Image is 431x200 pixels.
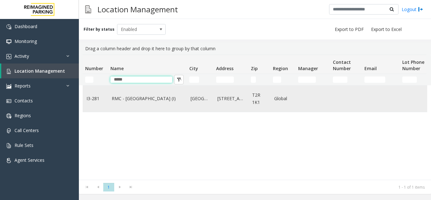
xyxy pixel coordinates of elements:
[85,76,93,83] input: Number Filter
[251,65,258,71] span: Zip
[15,38,37,44] span: Monitoring
[6,99,11,104] img: 'icon'
[402,59,424,71] span: Lot Phone Number
[110,65,124,71] span: Name
[216,76,234,83] input: Address Filter
[330,74,362,85] td: Contact Number Filter
[6,54,11,59] img: 'icon'
[216,65,233,71] span: Address
[15,142,33,148] span: Rule Sets
[15,127,39,133] span: Call Centers
[140,185,425,190] kendo-pager-info: 1 - 1 of 1 items
[296,74,330,85] td: Manager Filter
[6,128,11,133] img: 'icon'
[117,24,156,34] span: Enabled
[251,76,256,83] input: Zip Filter
[362,74,400,85] td: Email Filter
[187,74,214,85] td: City Filter
[108,74,187,85] td: Name Filter
[110,76,172,83] input: Name Filter
[369,25,404,34] button: Export to Excel
[189,76,199,83] input: City Filter
[6,158,11,163] img: 'icon'
[112,95,183,102] a: RMC - [GEOGRAPHIC_DATA] (I)
[298,76,316,83] input: Manager Filter
[6,39,11,44] img: 'icon'
[402,76,417,83] input: Lot Phone Number Filter
[332,25,366,34] button: Export to PDF
[252,92,267,106] a: T2R 1K1
[248,74,270,85] td: Zip Filter
[6,143,11,148] img: 'icon'
[85,2,91,17] img: pageIcon
[364,65,377,71] span: Email
[270,74,296,85] td: Region Filter
[6,84,11,89] img: 'icon'
[94,2,181,17] h3: Location Management
[84,27,115,32] label: Filter by status
[402,6,423,13] a: Logout
[371,26,402,33] span: Export to Excel
[333,76,347,83] input: Contact Number Filter
[189,65,198,71] span: City
[298,65,318,71] span: Manager
[191,95,210,102] a: [GEOGRAPHIC_DATA]
[364,76,385,83] input: Email Filter
[174,75,184,84] button: Clear
[15,157,44,163] span: Agent Services
[273,76,281,83] input: Region Filter
[6,24,11,29] img: 'icon'
[83,74,108,85] td: Number Filter
[6,69,11,74] img: 'icon'
[6,113,11,118] img: 'icon'
[85,65,103,71] span: Number
[15,68,65,74] span: Location Management
[274,95,292,102] a: Global
[15,53,29,59] span: Activity
[83,43,427,55] div: Drag a column header and drop it here to group by that column
[79,55,431,180] div: Data table
[1,64,79,78] a: Location Management
[335,26,364,33] span: Export to PDF
[418,6,423,13] img: logout
[273,65,288,71] span: Region
[103,183,114,191] span: Page 1
[86,95,104,102] a: I3-281
[15,83,31,89] span: Reports
[15,112,31,118] span: Regions
[333,59,351,71] span: Contact Number
[15,98,33,104] span: Contacts
[214,74,248,85] td: Address Filter
[217,95,245,102] a: [STREET_ADDRESS]
[15,23,37,29] span: Dashboard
